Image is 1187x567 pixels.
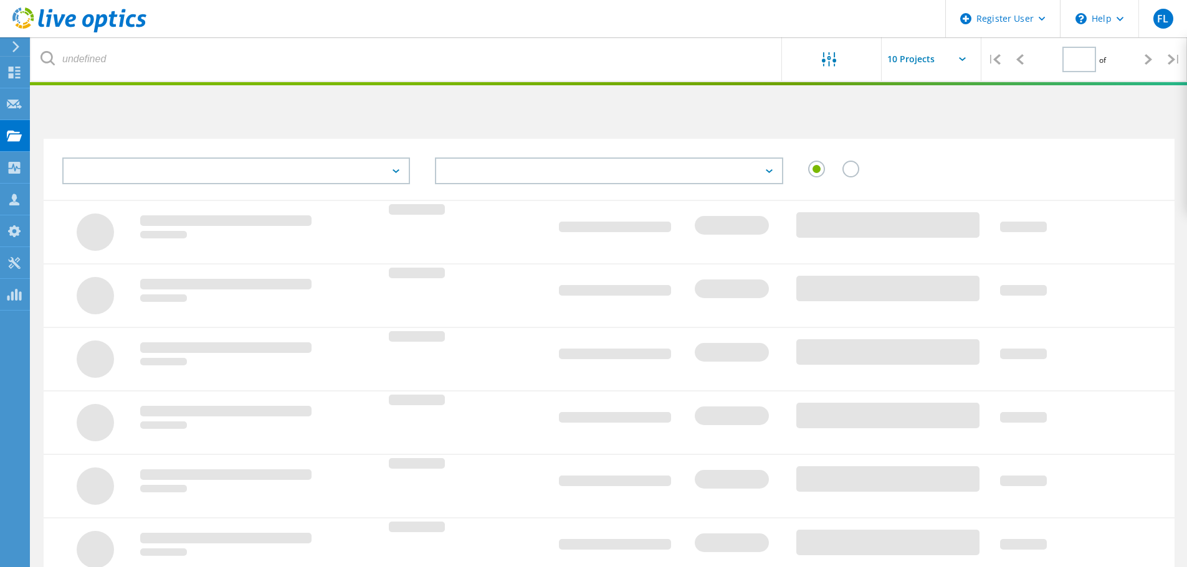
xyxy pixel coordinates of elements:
[1075,13,1087,24] svg: \n
[1161,37,1187,82] div: |
[981,37,1007,82] div: |
[31,37,783,81] input: undefined
[1099,55,1106,65] span: of
[12,26,146,35] a: Live Optics Dashboard
[1157,14,1168,24] span: FL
